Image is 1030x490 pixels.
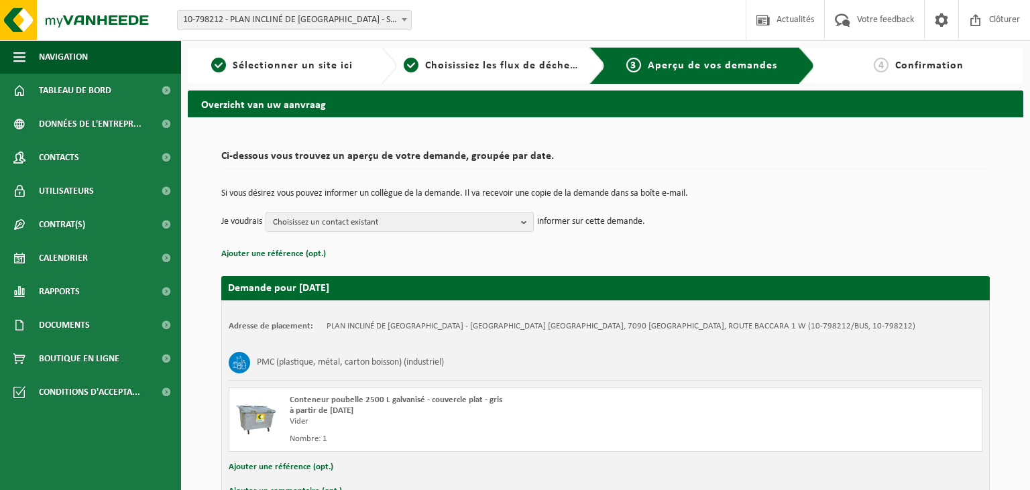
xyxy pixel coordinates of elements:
a: 1Sélectionner un site ici [194,58,370,74]
p: Si vous désirez vous pouvez informer un collègue de la demande. Il va recevoir une copie de la de... [221,189,990,198]
span: Boutique en ligne [39,342,119,375]
button: Ajouter une référence (opt.) [221,245,326,263]
span: Confirmation [895,60,964,71]
span: Conditions d'accepta... [39,375,140,409]
a: 2Choisissiez les flux de déchets et récipients [404,58,579,74]
span: Contrat(s) [39,208,85,241]
button: Ajouter une référence (opt.) [229,458,333,476]
span: Navigation [39,40,88,74]
span: Documents [39,308,90,342]
span: Tableau de bord [39,74,111,107]
span: 10-798212 - PLAN INCLINÉ DE RONQUIÈRES - SPW CHARLEROI - RONQUIÈRES [178,11,411,29]
h2: Overzicht van uw aanvraag [188,90,1023,117]
strong: Demande pour [DATE] [228,283,329,294]
button: Choisissez un contact existant [266,212,534,232]
span: Rapports [39,275,80,308]
strong: à partir de [DATE] [290,406,353,415]
h3: PMC (plastique, métal, carton boisson) (industriel) [257,352,444,373]
div: Nombre: 1 [290,434,659,444]
span: Utilisateurs [39,174,94,208]
span: Choisissez un contact existant [273,212,516,233]
span: Conteneur poubelle 2500 L galvanisé - couvercle plat - gris [290,395,502,404]
p: informer sur cette demande. [537,212,645,232]
span: Choisissiez les flux de déchets et récipients [425,60,648,71]
span: 2 [404,58,418,72]
span: Calendrier [39,241,88,275]
span: Aperçu de vos demandes [648,60,777,71]
span: 4 [874,58,889,72]
span: Sélectionner un site ici [233,60,353,71]
span: 1 [211,58,226,72]
strong: Adresse de placement: [229,322,313,330]
span: 10-798212 - PLAN INCLINÉ DE RONQUIÈRES - SPW CHARLEROI - RONQUIÈRES [177,10,412,30]
img: WB-2500-GAL-GY-01.png [236,395,276,435]
td: PLAN INCLINÉ DE [GEOGRAPHIC_DATA] - [GEOGRAPHIC_DATA] [GEOGRAPHIC_DATA], 7090 [GEOGRAPHIC_DATA], ... [327,321,915,332]
h2: Ci-dessous vous trouvez un aperçu de votre demande, groupée par date. [221,151,990,169]
span: Contacts [39,141,79,174]
p: Je voudrais [221,212,262,232]
div: Vider [290,416,659,427]
span: Données de l'entrepr... [39,107,141,141]
iframe: chat widget [7,461,224,490]
span: 3 [626,58,641,72]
